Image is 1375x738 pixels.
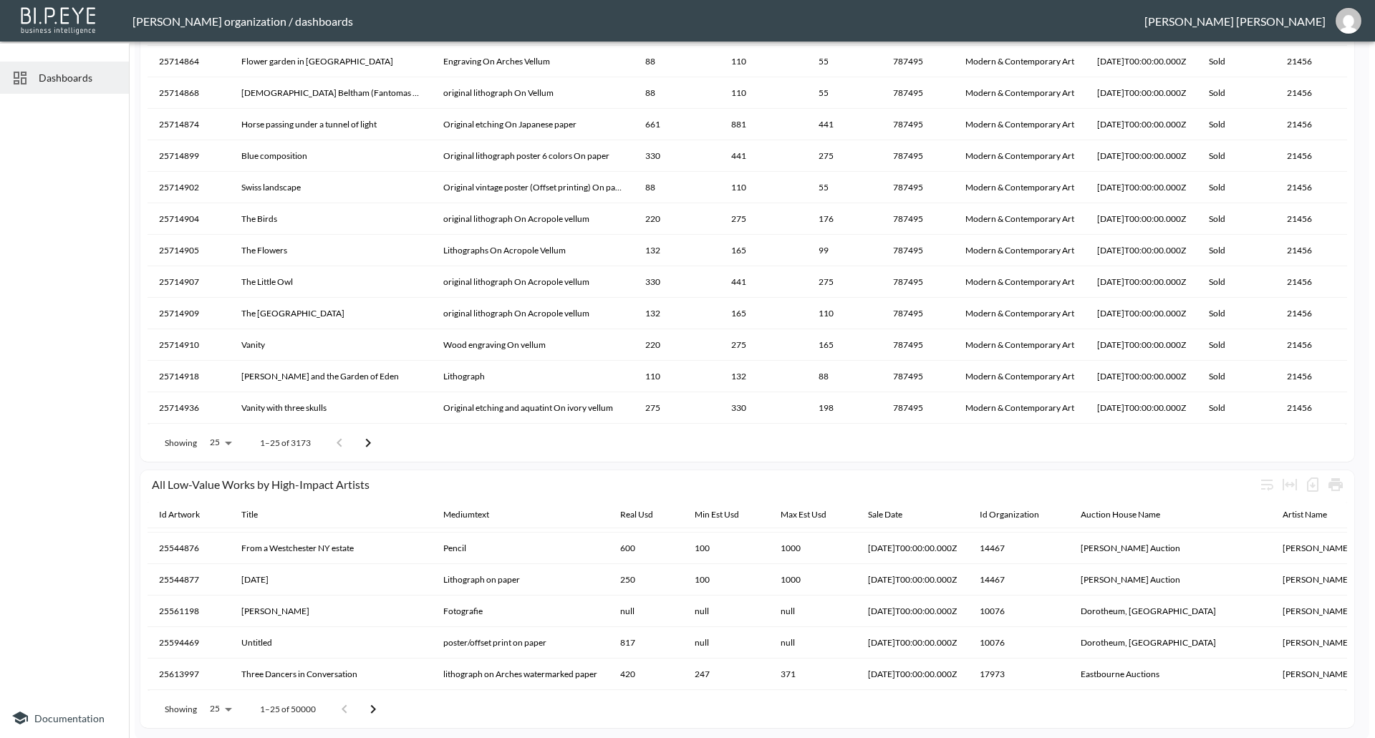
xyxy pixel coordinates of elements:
th: 2025-01-07T00:00:00.000Z [1086,140,1197,172]
div: Sale Date [868,506,902,523]
th: 275 [720,329,807,361]
div: Print [1324,473,1347,496]
th: 99 [807,235,882,266]
th: Sold [1197,392,1275,424]
th: Sold [1197,77,1275,109]
div: Id Artwork [159,506,200,523]
th: Untitled [230,627,432,659]
th: From a Westchester NY estate [230,533,432,564]
p: 1–25 of 3173 [260,437,311,449]
th: 100 [683,564,769,596]
th: Sold [1197,298,1275,329]
div: Real Usd [620,506,653,523]
th: Sold [1197,266,1275,298]
th: Modern & Contemporary Art [954,266,1086,298]
th: 787495 [882,392,954,424]
span: Min Est Usd [695,506,758,523]
span: Title [241,506,276,523]
th: lithograph on Arches watermarked paper [432,659,609,690]
th: 371 [769,659,857,690]
th: 2025-01-07T00:00:00.000Z [857,596,968,627]
th: 787495 [882,235,954,266]
th: Modern & Contemporary Art [954,140,1086,172]
th: The village road [230,298,432,329]
th: 25714905 [148,235,230,266]
th: 275 [807,266,882,298]
th: 2025-01-23T00:00:00.000Z [857,533,968,564]
th: 2025-01-07T00:00:00.000Z [1086,172,1197,203]
th: Blue composition [230,140,432,172]
th: null [769,596,857,627]
th: Original etching On Japanese paper [432,109,634,140]
img: d3b79b7ae7d6876b06158c93d1632626 [1336,8,1361,34]
span: Auction House Name [1081,506,1179,523]
th: Three Dancers in Conversation [230,659,432,690]
th: Eastbourne Auctions [1069,659,1271,690]
p: Showing [165,437,197,449]
th: 441 [720,140,807,172]
th: 132 [634,235,720,266]
th: Sold [1197,361,1275,392]
th: 600 [609,533,683,564]
th: 25714874 [148,109,230,140]
th: 2025-01-07T00:00:00.000Z [1086,203,1197,235]
div: 25 [203,699,237,718]
th: 132 [634,298,720,329]
th: Joseph and the Garden of Eden [230,361,432,392]
th: Modern & Contemporary Art [954,361,1086,392]
th: 787495 [882,298,954,329]
th: 2025-01-07T00:00:00.000Z [1086,392,1197,424]
div: [PERSON_NAME] organization / dashboards [132,14,1144,28]
button: Go to next page [354,429,382,457]
th: 2025-01-07T00:00:00.000Z [1086,329,1197,361]
th: 247 [683,659,769,690]
div: Min Est Usd [695,506,739,523]
th: 2025-01-07T00:00:00.000Z [1086,266,1197,298]
div: Artist Name [1283,506,1327,523]
th: 165 [720,235,807,266]
th: 787495 [882,109,954,140]
span: Real Usd [620,506,672,523]
th: 165 [720,298,807,329]
th: 330 [634,266,720,298]
th: 55 [807,46,882,77]
th: 330 [634,140,720,172]
th: 2025-01-07T00:00:00.000Z [1086,235,1197,266]
th: original lithograph On Acropole vellum [432,298,634,329]
th: 110 [807,298,882,329]
th: 25714910 [148,329,230,361]
span: Sale Date [868,506,921,523]
th: 25714864 [148,46,230,77]
th: Lady Beltham (Fantomas series) [230,77,432,109]
div: Toggle table layout between fixed and auto (default: auto) [1278,473,1301,496]
div: Auction House Name [1081,506,1160,523]
th: 25594469 [148,627,230,659]
th: 10076 [968,627,1069,659]
th: Sold [1197,46,1275,77]
th: 1000 [769,533,857,564]
th: Dorotheum, Graz [1069,596,1271,627]
th: 787495 [882,46,954,77]
th: 2025-01-23T00:00:00.000Z [857,564,968,596]
th: 25714902 [148,172,230,203]
th: Lithograph [432,361,634,392]
th: Engraving On Arches Vellum [432,46,634,77]
th: 55 [807,77,882,109]
th: 14467 [968,533,1069,564]
th: 25714868 [148,77,230,109]
th: 787495 [882,203,954,235]
button: jessica@mutualart.com [1326,4,1371,38]
th: 176 [807,203,882,235]
th: 250 [609,564,683,596]
th: Horse passing under a tunnel of light [230,109,432,140]
th: original lithograph On Vellum [432,77,634,109]
th: Modern & Contemporary Art [954,109,1086,140]
th: Wood engraving On vellum [432,329,634,361]
th: Modern & Contemporary Art [954,298,1086,329]
th: Modern & Contemporary Art [954,172,1086,203]
th: Vanity with three skulls [230,392,432,424]
div: Wrap text [1255,473,1278,496]
th: 100 [683,533,769,564]
th: 25714904 [148,203,230,235]
th: 1000 [769,564,857,596]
